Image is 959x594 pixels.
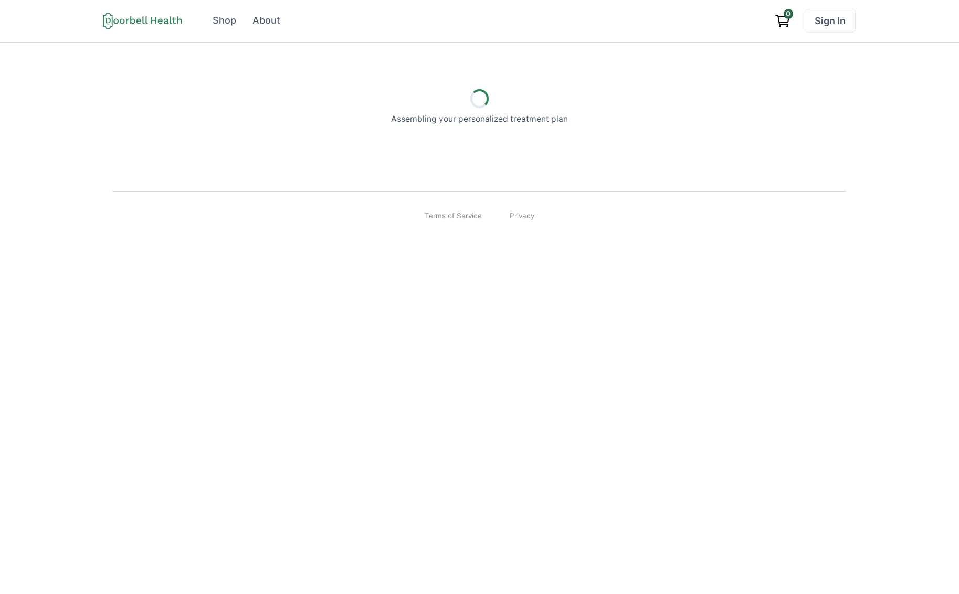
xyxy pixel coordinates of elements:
[252,14,280,28] div: About
[770,9,796,33] a: View cart
[805,9,856,33] a: Sign In
[213,14,236,28] div: Shop
[246,9,288,33] a: About
[510,210,534,221] a: Privacy
[206,9,244,33] a: Shop
[425,210,482,221] a: Terms of Service
[391,113,568,125] p: Assembling your personalized treatment plan
[784,9,793,18] span: 0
